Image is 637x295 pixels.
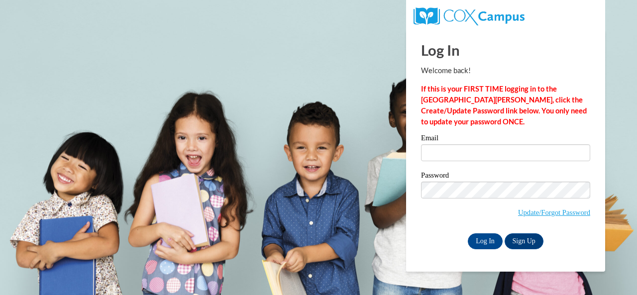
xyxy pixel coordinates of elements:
img: COX Campus [414,7,525,25]
a: COX Campus [414,11,525,20]
strong: If this is your FIRST TIME logging in to the [GEOGRAPHIC_DATA][PERSON_NAME], click the Create/Upd... [421,85,587,126]
p: Welcome back! [421,65,590,76]
label: Email [421,134,590,144]
h1: Log In [421,40,590,60]
label: Password [421,172,590,182]
input: Log In [468,233,503,249]
a: Update/Forgot Password [518,208,590,216]
a: Sign Up [505,233,543,249]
